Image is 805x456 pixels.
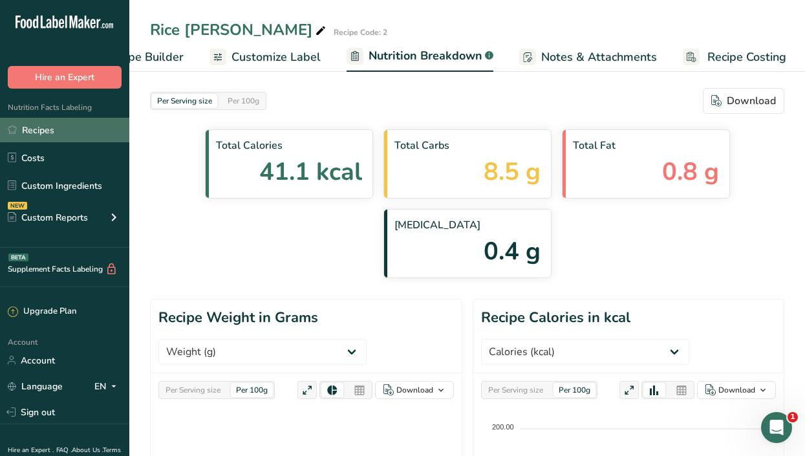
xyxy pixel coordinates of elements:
[231,49,321,66] span: Customize Label
[8,66,122,89] button: Hire an Expert
[662,153,719,190] span: 0.8 g
[573,138,719,153] span: Total Fat
[231,383,273,397] div: Per 100g
[761,412,792,443] iframe: Intercom live chat
[8,305,76,318] div: Upgrade Plan
[718,384,755,396] div: Download
[216,138,362,153] span: Total Calories
[152,94,217,108] div: Per Serving size
[8,211,88,224] div: Custom Reports
[81,43,184,72] a: Recipe Builder
[519,43,657,72] a: Notes & Attachments
[347,41,493,72] a: Nutrition Breakdown
[8,254,28,261] div: BETA
[707,49,786,66] span: Recipe Costing
[56,446,72,455] a: FAQ .
[8,446,54,455] a: Hire an Expert .
[160,383,226,397] div: Per Serving size
[209,43,321,72] a: Customize Label
[150,18,328,41] div: Rice [PERSON_NAME]
[484,233,541,270] span: 0.4 g
[8,375,63,398] a: Language
[541,49,657,66] span: Notes & Attachments
[369,47,482,65] span: Nutrition Breakdown
[484,153,541,190] span: 8.5 g
[334,27,387,38] div: Recipe Code: 2
[553,383,596,397] div: Per 100g
[711,93,776,109] div: Download
[394,217,541,233] span: [MEDICAL_DATA]
[697,381,776,399] button: Download
[158,307,318,329] h1: Recipe Weight in Grams
[703,88,784,114] button: Download
[8,202,27,210] div: NEW
[259,153,362,190] span: 41.1 kcal
[106,49,184,66] span: Recipe Builder
[683,43,786,72] a: Recipe Costing
[375,381,454,399] button: Download
[94,378,122,394] div: EN
[788,412,798,422] span: 1
[394,138,541,153] span: Total Carbs
[481,307,630,329] h1: Recipe Calories in kcal
[396,384,433,396] div: Download
[492,423,514,431] tspan: 200.00
[483,383,548,397] div: Per Serving size
[72,446,103,455] a: About Us .
[222,94,264,108] div: Per 100g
